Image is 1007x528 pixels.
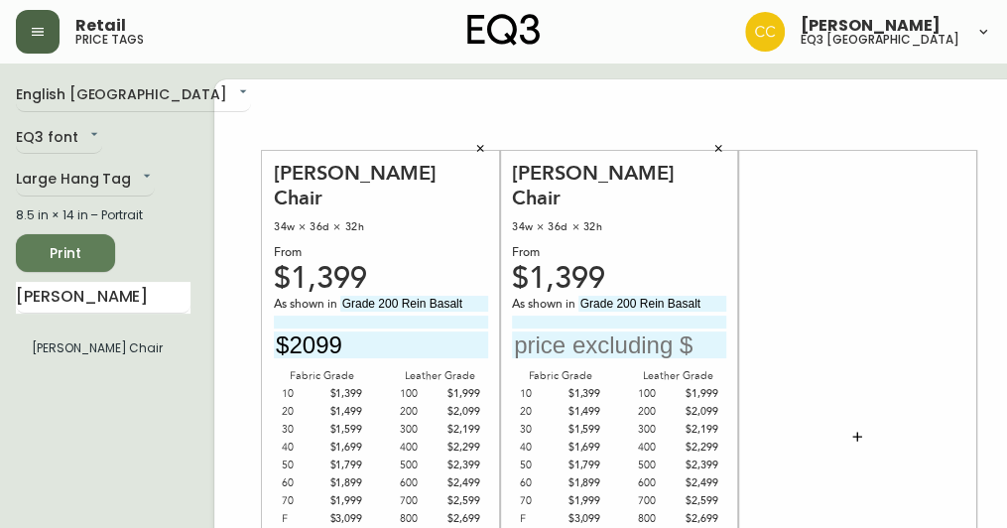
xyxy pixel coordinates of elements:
[440,421,480,439] div: $2,199
[274,161,488,211] div: [PERSON_NAME] Chair
[75,18,126,34] span: Retail
[400,457,441,474] div: 500
[520,439,561,457] div: 40
[400,439,441,457] div: 400
[561,421,601,439] div: $1,599
[16,164,155,197] div: Large Hang Tag
[561,403,601,421] div: $1,499
[440,403,480,421] div: $2,099
[512,296,578,314] span: As shown in
[440,457,480,474] div: $2,399
[322,510,363,528] div: $3,099
[678,474,718,492] div: $2,499
[638,457,679,474] div: 500
[638,474,679,492] div: 600
[274,367,370,385] div: Fabric Grade
[274,296,340,314] span: As shown in
[520,421,561,439] div: 30
[282,421,322,439] div: 30
[282,439,322,457] div: 40
[400,474,441,492] div: 600
[322,457,363,474] div: $1,799
[322,492,363,510] div: $1,999
[440,492,480,510] div: $2,599
[282,457,322,474] div: 50
[16,234,115,272] button: Print
[400,492,441,510] div: 700
[512,331,726,358] input: price excluding $
[282,474,322,492] div: 60
[561,510,601,528] div: $3,099
[322,403,363,421] div: $1,499
[282,403,322,421] div: 20
[561,439,601,457] div: $1,699
[322,474,363,492] div: $1,899
[400,510,441,528] div: 800
[745,12,785,52] img: e5ae74ce19ac3445ee91f352311dd8f4
[801,34,959,46] h5: eq3 [GEOGRAPHIC_DATA]
[467,14,541,46] img: logo
[520,474,561,492] div: 60
[561,385,601,403] div: $1,399
[678,492,718,510] div: $2,599
[274,218,488,236] div: 34w × 36d × 32h
[274,244,488,262] div: From
[16,122,102,155] div: EQ3 font
[801,18,941,34] span: [PERSON_NAME]
[274,331,488,358] input: price excluding $
[638,510,679,528] div: 800
[678,510,718,528] div: $2,699
[282,385,322,403] div: 10
[678,421,718,439] div: $2,199
[561,457,601,474] div: $1,799
[16,282,190,314] input: Search
[322,439,363,457] div: $1,699
[32,241,99,266] span: Print
[322,385,363,403] div: $1,399
[440,385,480,403] div: $1,999
[578,296,726,312] input: fabric/leather and leg
[678,403,718,421] div: $2,099
[400,421,441,439] div: 300
[638,385,679,403] div: 100
[16,331,190,365] li: Large Hang Tag
[400,403,441,421] div: 200
[512,161,726,211] div: [PERSON_NAME] Chair
[638,403,679,421] div: 200
[638,439,679,457] div: 400
[638,492,679,510] div: 700
[520,385,561,403] div: 10
[512,367,608,385] div: Fabric Grade
[678,439,718,457] div: $2,299
[440,474,480,492] div: $2,499
[561,474,601,492] div: $1,899
[561,492,601,510] div: $1,999
[340,296,488,312] input: fabric/leather and leg
[440,439,480,457] div: $2,299
[512,244,726,262] div: From
[440,510,480,528] div: $2,699
[678,457,718,474] div: $2,399
[520,510,561,528] div: F
[282,492,322,510] div: 70
[520,457,561,474] div: 50
[16,206,190,224] div: 8.5 in × 14 in – Portrait
[322,421,363,439] div: $1,599
[400,385,441,403] div: 100
[678,385,718,403] div: $1,999
[282,510,322,528] div: F
[520,492,561,510] div: 70
[512,270,726,288] div: $1,399
[274,270,488,288] div: $1,399
[392,367,488,385] div: Leather Grade
[16,79,251,112] div: English [GEOGRAPHIC_DATA]
[630,367,726,385] div: Leather Grade
[638,421,679,439] div: 300
[512,218,726,236] div: 34w × 36d × 32h
[520,403,561,421] div: 20
[75,34,144,46] h5: price tags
